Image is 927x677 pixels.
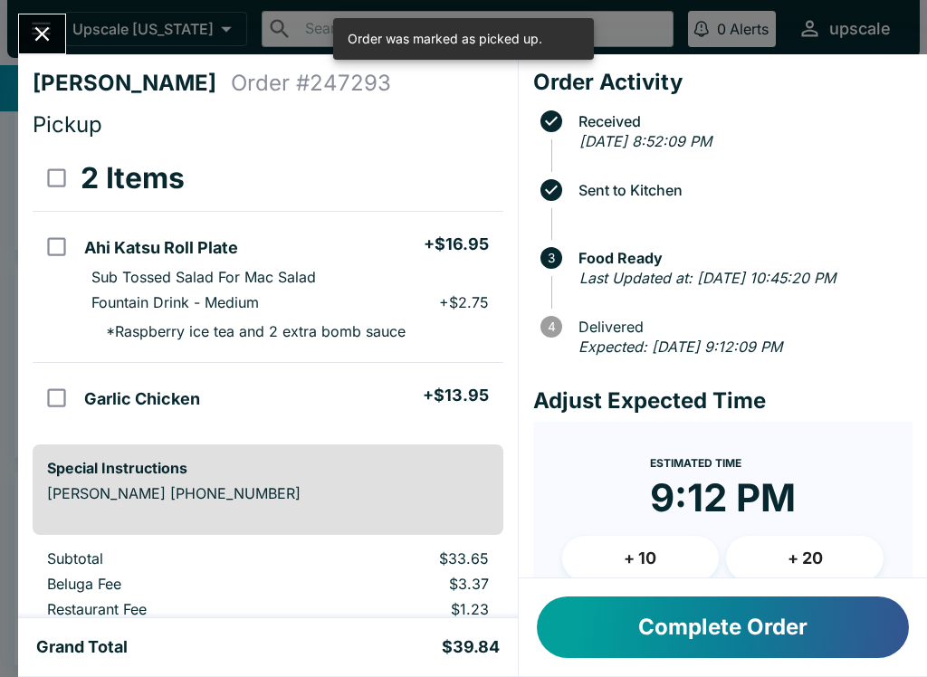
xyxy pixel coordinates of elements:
h5: $39.84 [442,636,500,658]
p: Subtotal [47,549,282,567]
text: 4 [547,319,555,334]
p: $33.65 [311,549,488,567]
h4: [PERSON_NAME] [33,70,231,97]
p: Sub Tossed Salad For Mac Salad [91,268,316,286]
h6: Special Instructions [47,459,489,477]
span: Received [569,113,913,129]
table: orders table [33,549,503,651]
span: Estimated Time [650,456,741,470]
span: Sent to Kitchen [569,182,913,198]
p: $3.37 [311,575,488,593]
span: Pickup [33,111,102,138]
em: Last Updated at: [DATE] 10:45:20 PM [579,269,836,287]
p: Restaurant Fee [47,600,282,618]
table: orders table [33,146,503,430]
button: + 10 [562,536,720,581]
h5: Garlic Chicken [84,388,200,410]
time: 9:12 PM [650,474,796,521]
h4: Adjust Expected Time [533,387,913,415]
button: Complete Order [537,596,909,658]
h5: Ahi Katsu Roll Plate [84,237,238,259]
h5: + $16.95 [424,234,489,255]
h5: Grand Total [36,636,128,658]
h4: Order Activity [533,69,913,96]
span: Delivered [569,319,913,335]
div: Order was marked as picked up. [348,24,542,54]
button: Close [19,14,65,53]
span: Food Ready [569,250,913,266]
p: Fountain Drink - Medium [91,293,259,311]
em: Expected: [DATE] 9:12:09 PM [578,338,782,356]
em: [DATE] 8:52:09 PM [579,132,712,150]
h5: + $13.95 [423,385,489,406]
p: * Raspberry ice tea and 2 extra bomb sauce [91,322,406,340]
p: $1.23 [311,600,488,618]
text: 3 [548,251,555,265]
h4: Order # 247293 [231,70,391,97]
button: + 20 [726,536,884,581]
p: + $2.75 [439,293,489,311]
h3: 2 Items [81,160,185,196]
p: [PERSON_NAME] [PHONE_NUMBER] [47,484,489,502]
p: Beluga Fee [47,575,282,593]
